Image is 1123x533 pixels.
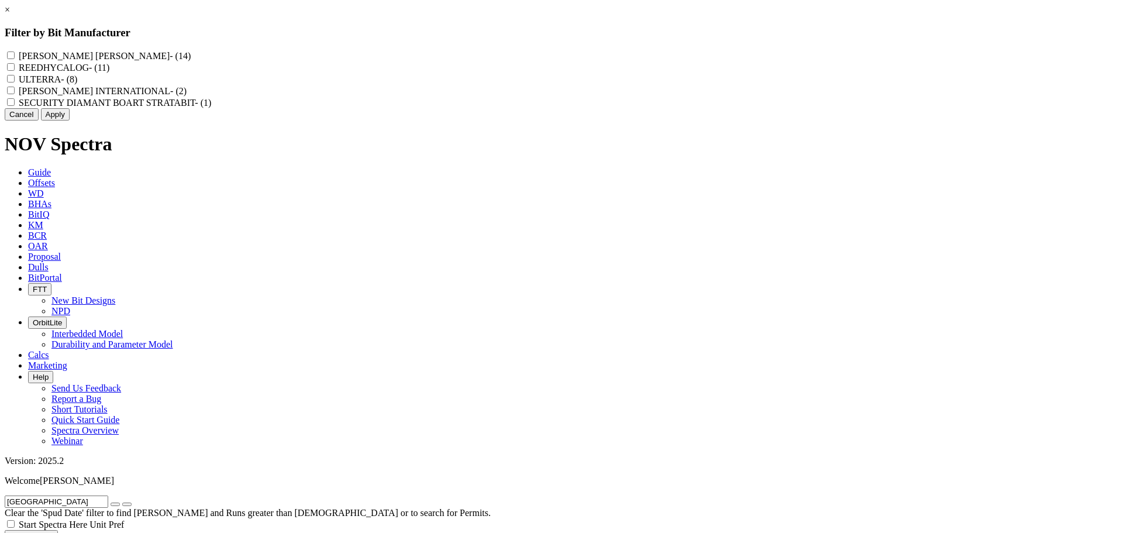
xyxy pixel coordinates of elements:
[51,394,101,404] a: Report a Bug
[28,167,51,177] span: Guide
[51,415,119,425] a: Quick Start Guide
[170,86,187,96] span: - (2)
[51,383,121,393] a: Send Us Feedback
[195,98,211,108] span: - (1)
[89,63,109,73] span: - (11)
[5,496,108,508] input: Search
[33,373,49,381] span: Help
[5,133,1118,155] h1: NOV Spectra
[28,262,49,272] span: Dulls
[5,108,39,121] button: Cancel
[28,241,48,251] span: OAR
[51,306,70,316] a: NPD
[19,63,109,73] label: REEDHYCALOG
[51,404,108,414] a: Short Tutorials
[28,188,44,198] span: WD
[61,74,77,84] span: - (8)
[33,318,62,327] span: OrbitLite
[28,220,43,230] span: KM
[19,74,77,84] label: ULTERRA
[41,108,70,121] button: Apply
[5,456,1118,466] div: Version: 2025.2
[5,5,10,15] a: ×
[28,231,47,240] span: BCR
[28,350,49,360] span: Calcs
[51,339,173,349] a: Durability and Parameter Model
[28,199,51,209] span: BHAs
[28,209,49,219] span: BitIQ
[28,252,61,262] span: Proposal
[19,86,187,96] label: [PERSON_NAME] INTERNATIONAL
[28,360,67,370] span: Marketing
[170,51,191,61] span: - (14)
[28,178,55,188] span: Offsets
[51,295,115,305] a: New Bit Designs
[33,285,47,294] span: FTT
[19,520,87,529] span: Start Spectra Here
[5,26,1118,39] h3: Filter by Bit Manufacturer
[19,51,191,61] label: [PERSON_NAME] [PERSON_NAME]
[19,98,211,108] label: SECURITY DIAMANT BOART STRATABIT
[51,436,83,446] a: Webinar
[5,476,1118,486] p: Welcome
[40,476,114,486] span: [PERSON_NAME]
[89,520,124,529] span: Unit Pref
[51,329,123,339] a: Interbedded Model
[51,425,119,435] a: Spectra Overview
[28,273,62,283] span: BitPortal
[5,508,491,518] span: Clear the 'Spud Date' filter to find [PERSON_NAME] and Runs greater than [DEMOGRAPHIC_DATA] or to...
